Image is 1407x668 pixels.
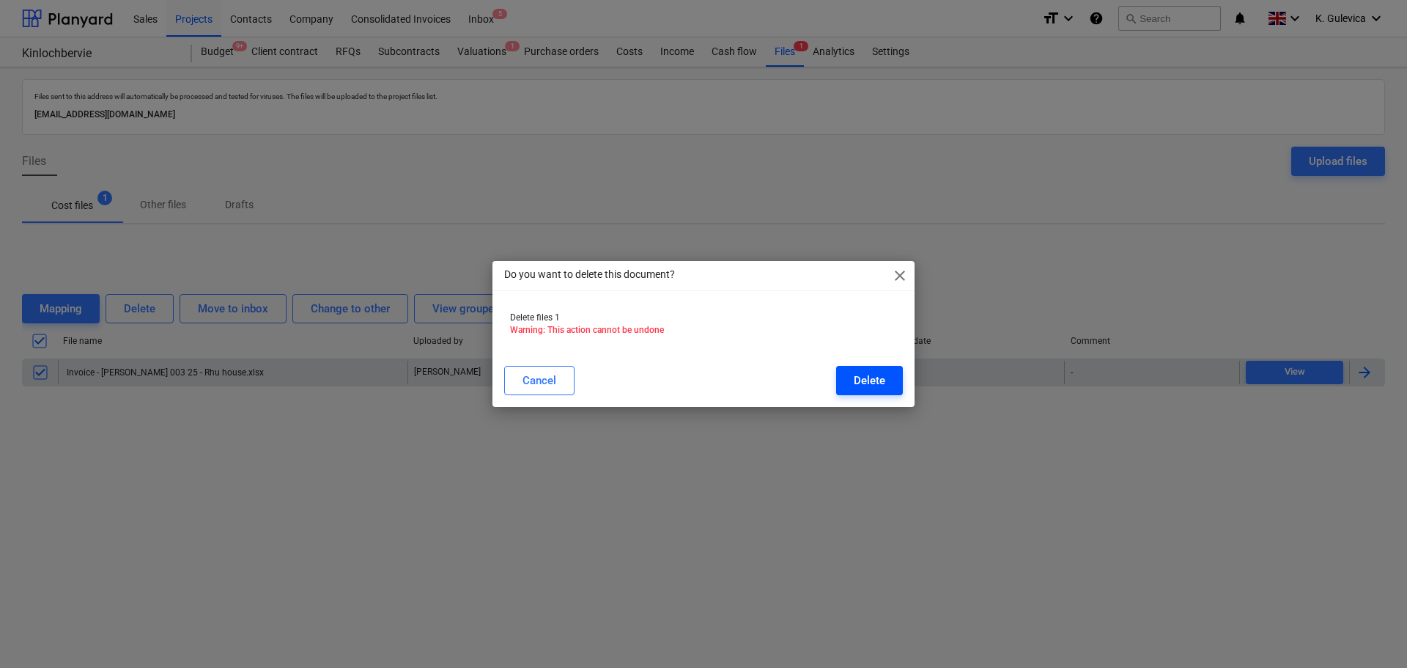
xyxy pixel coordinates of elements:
[891,267,909,285] span: close
[854,371,885,390] div: Delete
[504,267,675,282] p: Do you want to delete this document?
[510,312,897,324] p: Delete files 1
[510,324,897,337] p: Warning: This action cannot be undone
[504,366,575,395] button: Cancel
[1334,598,1407,668] iframe: Chat Widget
[836,366,903,395] button: Delete
[522,371,556,390] div: Cancel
